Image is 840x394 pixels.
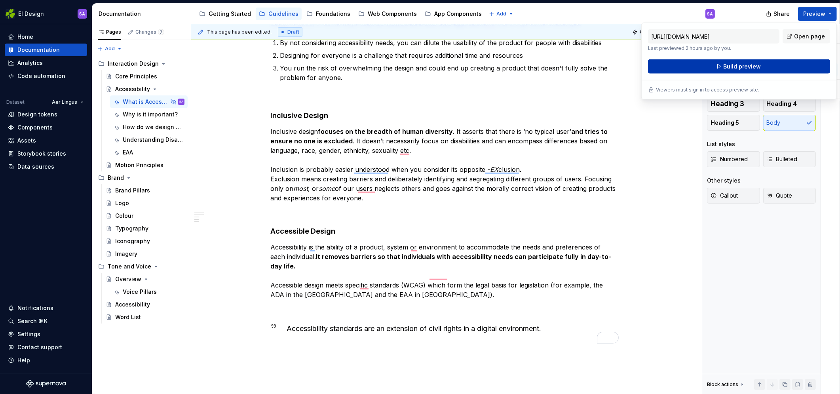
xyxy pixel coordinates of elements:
a: Typography [103,222,188,235]
a: Storybook stories [5,147,87,160]
svg: Supernova Logo [26,380,66,388]
a: Logo [103,197,188,209]
a: Getting Started [196,8,254,20]
a: Why is it important? [110,108,188,121]
button: Quick preview [630,27,677,38]
a: Assets [5,134,87,147]
span: Heading 5 [711,119,739,127]
button: Notifications [5,302,87,314]
a: Foundations [303,8,353,20]
span: Heading 3 [711,100,744,108]
a: Documentation [5,44,87,56]
img: 56b5df98-d96d-4d7e-807c-0afdf3bdaefa.png [6,9,15,19]
button: Numbered [707,151,760,167]
button: Add [95,43,125,54]
div: Changes [135,29,164,35]
div: App Components [434,10,482,18]
div: Tone and Voice [108,263,151,270]
div: Tone and Voice [95,260,188,273]
div: Interaction Design [95,57,188,70]
span: Callout [711,192,738,200]
div: Settings [17,330,40,338]
button: Add [487,8,516,19]
a: Core Principles [103,70,188,83]
span: 7 [158,29,164,35]
a: Accessibility [103,298,188,311]
p: Viewers must sign in to access preview site. [656,87,759,93]
a: Imagery [103,247,188,260]
div: Design tokens [17,110,57,118]
div: Page tree [95,57,188,324]
a: Analytics [5,57,87,69]
a: Open page [783,29,830,44]
div: Storybook stories [17,150,66,158]
div: Voice Pillars [123,288,157,296]
a: Home [5,30,87,43]
a: Design tokens [5,108,87,121]
button: Quote [763,188,816,204]
a: Web Components [355,8,420,20]
div: Components [17,124,53,131]
button: Build preview [648,59,830,74]
button: Search ⌘K [5,315,87,327]
div: Imagery [115,250,137,258]
a: Brand Pillars [103,184,188,197]
div: Iconography [115,237,150,245]
p: By not considering accessibility needs, you can dilute the usability of the product for people wi... [280,38,619,48]
button: Help [5,354,87,367]
div: Logo [115,199,129,207]
div: Brand [108,174,124,182]
a: Components [5,121,87,134]
div: Brand [95,171,188,184]
strong: focuses on the breadth of human diversity [318,128,453,135]
button: EI DesignSA [2,5,90,22]
div: Typography [115,225,148,232]
button: Aer Lingus [48,97,87,108]
a: Overview [103,273,188,286]
p: Accessibility is the ability of a product, system or environment to accommodate the needs and pre... [270,242,619,299]
div: Overview [115,275,141,283]
a: Iconography [103,235,188,247]
em: most [293,185,308,192]
a: Accessibility [103,83,188,95]
button: Callout [707,188,760,204]
span: Quick preview [640,29,674,35]
span: Quote [767,192,792,200]
p: Last previewed 2 hours ago by you. [648,45,779,51]
a: Colour [103,209,188,222]
span: Numbered [711,155,748,163]
div: Other styles [707,177,741,185]
a: Understanding Disability [110,133,188,146]
div: Brand Pillars [115,187,150,194]
h4: Inclusive Design [270,111,619,120]
div: Why is it important? [123,110,178,118]
div: Foundations [316,10,350,18]
div: Word List [115,313,141,321]
div: Analytics [17,59,43,67]
div: What is Accessible Design? [123,98,168,106]
div: Accessibility standards are an extension of civil rights in a digital environment. [287,323,619,334]
div: Search ⌘K [17,317,48,325]
div: Notifications [17,304,53,312]
p: Designing for everyone is a challenge that requires additional time and resources [280,51,619,60]
div: EI Design [18,10,44,18]
div: Core Principles [115,72,157,80]
span: Share [773,10,790,18]
div: EAA [123,148,133,156]
div: Accessibility [115,85,150,93]
div: Assets [17,137,36,145]
span: Add [496,11,506,17]
button: Contact support [5,341,87,354]
button: Share [762,7,795,21]
div: SA [707,11,713,17]
div: Pages [98,29,121,35]
span: Open page [794,32,825,40]
a: Guidelines [256,8,302,20]
div: Dataset [6,99,25,105]
a: Voice Pillars [110,286,188,298]
div: Contact support [17,343,62,351]
a: Data sources [5,160,87,173]
span: Aer Lingus [52,99,77,105]
span: Draft [287,29,299,35]
button: Preview [798,7,837,21]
